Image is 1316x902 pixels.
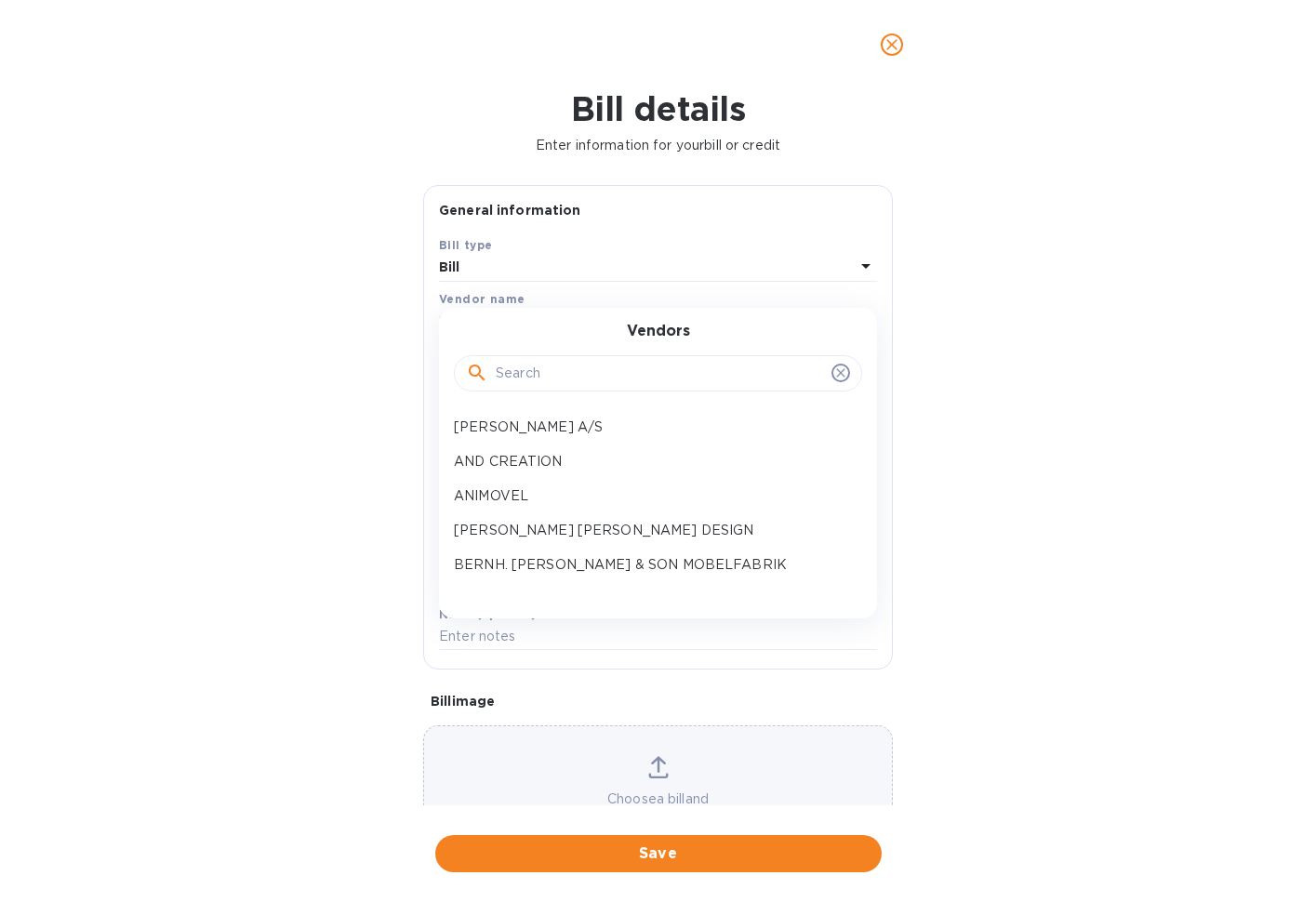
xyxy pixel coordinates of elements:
[439,623,877,651] input: Enter notes
[431,692,885,710] p: Bill image
[435,835,882,872] button: Save
[424,789,892,829] p: Choose a bill and drag it here
[627,323,690,340] h3: Vendors
[15,136,1301,155] p: Enter information for your bill or credit
[450,842,867,865] span: Save
[454,418,847,437] p: [PERSON_NAME] A/S
[439,238,493,252] b: Bill type
[439,292,525,306] b: Vendor name
[439,259,460,274] b: Bill
[454,521,847,540] p: [PERSON_NAME] [PERSON_NAME] DESIGN
[439,609,537,620] label: Notes (optional)
[15,89,1301,128] h1: Bill details
[439,203,581,218] b: General information
[454,486,847,506] p: ANIMOVEL
[454,555,847,575] p: BERNH. [PERSON_NAME] & SON MOBELFABRIK
[870,22,914,67] button: close
[496,360,824,388] input: Search
[439,312,569,331] p: Select vendor name
[454,452,847,471] p: AND CREATION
